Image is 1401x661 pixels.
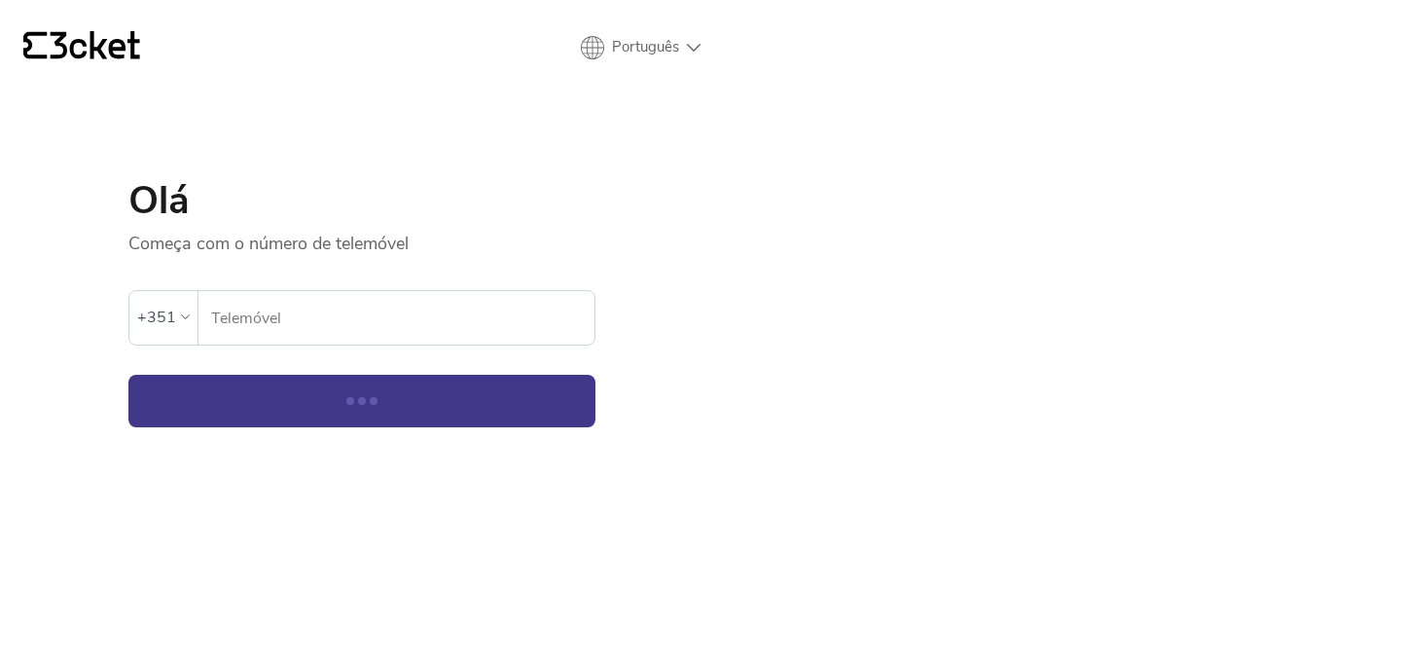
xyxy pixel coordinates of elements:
[128,220,595,255] p: Começa com o número de telemóvel
[198,291,594,346] label: Telemóvel
[23,32,47,59] g: {' '}
[128,375,595,427] button: Continuar
[128,181,595,220] h1: Olá
[210,291,594,345] input: Telemóvel
[23,31,140,64] a: {' '}
[137,303,176,332] div: +351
